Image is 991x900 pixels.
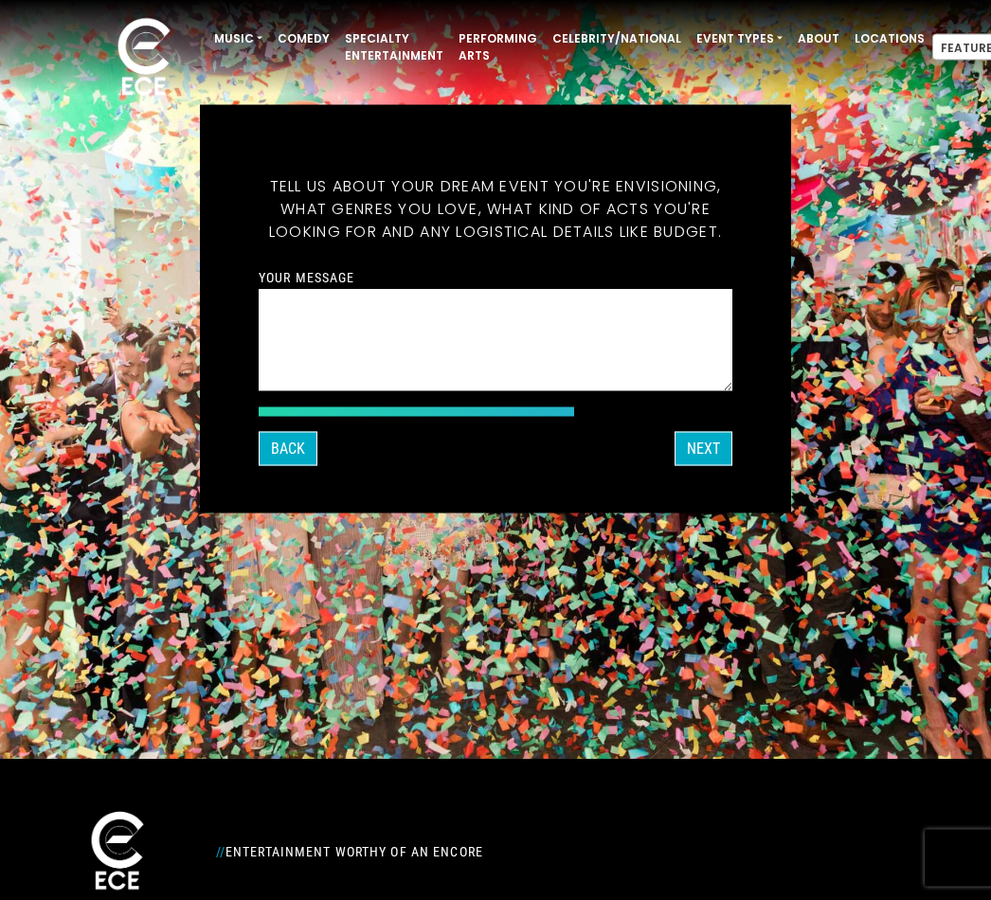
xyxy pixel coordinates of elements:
button: Back [259,433,317,467]
a: Performing Arts [451,23,545,72]
a: Specialty Entertainment [337,23,451,72]
h5: Tell us about your dream event you're envisioning, what genres you love, what kind of acts you're... [259,153,732,267]
a: Locations [847,23,932,55]
img: ece_new_logo_whitev2-1.png [70,807,165,899]
a: Comedy [270,23,337,55]
label: Your message [259,270,354,287]
a: About [790,23,847,55]
a: Event Types [689,23,790,55]
a: Celebrity/National [545,23,689,55]
div: Entertainment Worthy of an Encore [205,837,641,868]
button: Next [675,433,732,467]
img: ece_new_logo_whitev2-1.png [97,13,191,105]
a: Music [207,23,270,55]
span: // [216,845,225,860]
